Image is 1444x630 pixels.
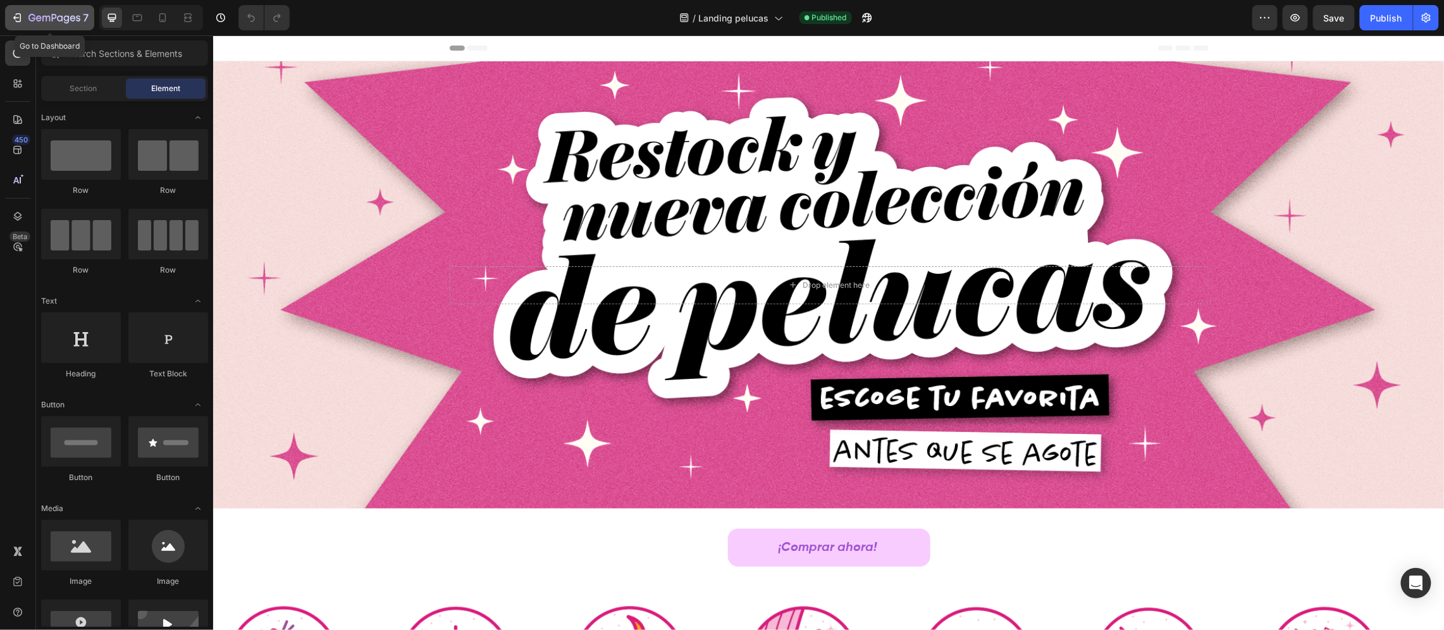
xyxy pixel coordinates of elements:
div: Undo/Redo [238,5,290,30]
span: / [693,11,696,25]
p: ¡Comprar ahora! [565,501,667,524]
div: 450 [12,135,30,145]
span: Media [41,503,63,514]
span: Toggle open [188,291,208,311]
div: Heading [41,368,121,380]
span: Save [1324,13,1345,23]
div: Beta [9,232,30,242]
span: Toggle open [188,108,208,128]
a: ¡Comprar ahora! [515,493,717,531]
span: Toggle open [188,395,208,415]
div: Image [41,576,121,587]
span: Published [812,12,847,23]
button: Save [1313,5,1355,30]
span: Toggle open [188,498,208,519]
div: Row [128,264,208,276]
button: Publish [1360,5,1413,30]
span: Section [70,83,97,94]
span: Element [151,83,180,94]
div: Row [41,185,121,196]
span: Text [41,295,57,307]
div: Row [128,185,208,196]
div: Open Intercom Messenger [1401,568,1431,598]
div: Image [128,576,208,587]
div: Text Block [128,368,208,380]
div: Button [128,472,208,483]
span: Landing pelucas [699,11,769,25]
div: Publish [1371,11,1402,25]
p: 7 [83,10,89,25]
input: Search Sections & Elements [41,40,208,66]
div: Drop element here [590,245,657,255]
div: Button [41,472,121,483]
button: 7 [5,5,94,30]
span: Button [41,399,65,411]
div: Row [41,264,121,276]
span: Layout [41,112,66,123]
